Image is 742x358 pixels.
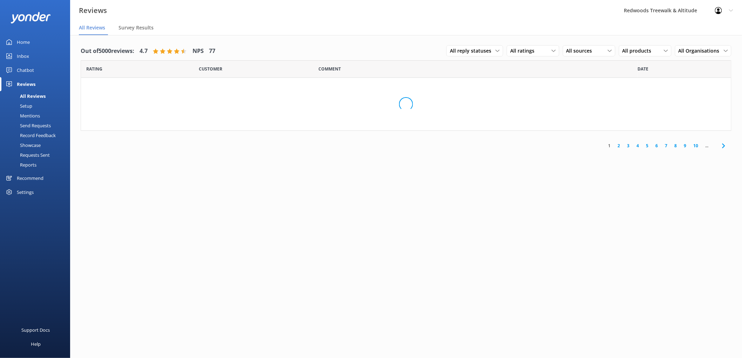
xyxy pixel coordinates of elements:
[622,47,656,55] span: All products
[17,185,34,199] div: Settings
[119,24,154,31] span: Survey Results
[319,66,341,72] span: Question
[614,142,624,149] a: 2
[4,101,70,111] a: Setup
[79,24,105,31] span: All Reviews
[681,142,690,149] a: 9
[4,130,56,140] div: Record Feedback
[17,77,35,91] div: Reviews
[22,323,50,337] div: Support Docs
[671,142,681,149] a: 8
[140,47,148,56] h4: 4.7
[624,142,633,149] a: 3
[11,12,51,23] img: yonder-white-logo.png
[4,150,70,160] a: Requests Sent
[643,142,652,149] a: 5
[510,47,539,55] span: All ratings
[17,171,43,185] div: Recommend
[4,111,40,121] div: Mentions
[4,121,70,130] a: Send Requests
[4,160,70,170] a: Reports
[31,337,41,351] div: Help
[209,47,215,56] h4: 77
[450,47,495,55] span: All reply statuses
[4,111,70,121] a: Mentions
[17,49,29,63] div: Inbox
[4,91,70,101] a: All Reviews
[4,150,50,160] div: Requests Sent
[4,160,36,170] div: Reports
[4,140,41,150] div: Showcase
[81,47,134,56] h4: Out of 5000 reviews:
[605,142,614,149] a: 1
[193,47,204,56] h4: NPS
[638,66,649,72] span: Date
[79,5,107,16] h3: Reviews
[4,140,70,150] a: Showcase
[690,142,702,149] a: 10
[17,35,30,49] div: Home
[4,121,51,130] div: Send Requests
[679,47,724,55] span: All Organisations
[702,142,712,149] span: ...
[566,47,596,55] span: All sources
[652,142,662,149] a: 6
[4,101,32,111] div: Setup
[4,130,70,140] a: Record Feedback
[633,142,643,149] a: 4
[4,91,46,101] div: All Reviews
[199,66,222,72] span: Date
[17,63,34,77] div: Chatbot
[662,142,671,149] a: 7
[86,66,102,72] span: Date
